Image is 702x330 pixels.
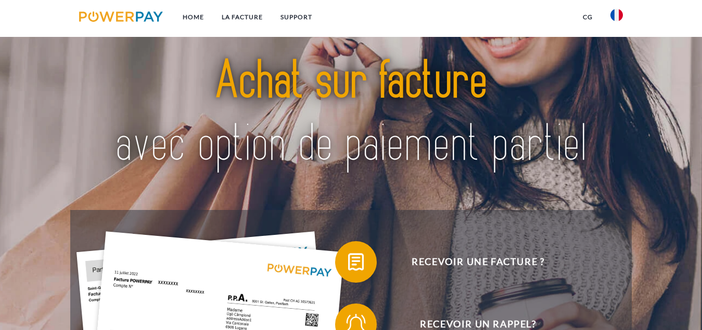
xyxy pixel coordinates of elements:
span: Recevoir une facture ? [351,241,606,283]
img: title-powerpay_fr.svg [106,33,596,193]
iframe: Bouton de lancement de la fenêtre de messagerie [660,288,694,322]
button: Recevoir une facture ? [335,241,606,283]
a: Home [174,8,213,27]
img: qb_bill.svg [343,249,369,275]
img: fr [610,9,623,21]
a: LA FACTURE [213,8,272,27]
a: CG [574,8,602,27]
img: logo-powerpay.svg [79,11,163,22]
a: Support [272,8,321,27]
